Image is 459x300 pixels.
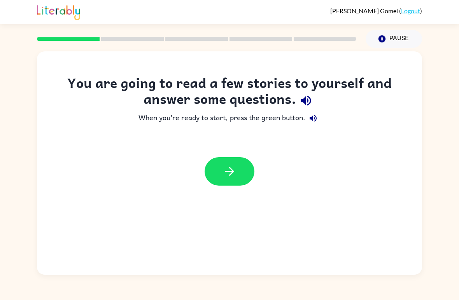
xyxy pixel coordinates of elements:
img: Literably [37,3,80,20]
a: Logout [401,7,420,14]
div: You are going to read a few stories to yourself and answer some questions. [53,75,406,111]
div: When you're ready to start, press the green button. [53,111,406,126]
span: [PERSON_NAME] Gomel [330,7,399,14]
button: Pause [366,30,422,48]
div: ( ) [330,7,422,14]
